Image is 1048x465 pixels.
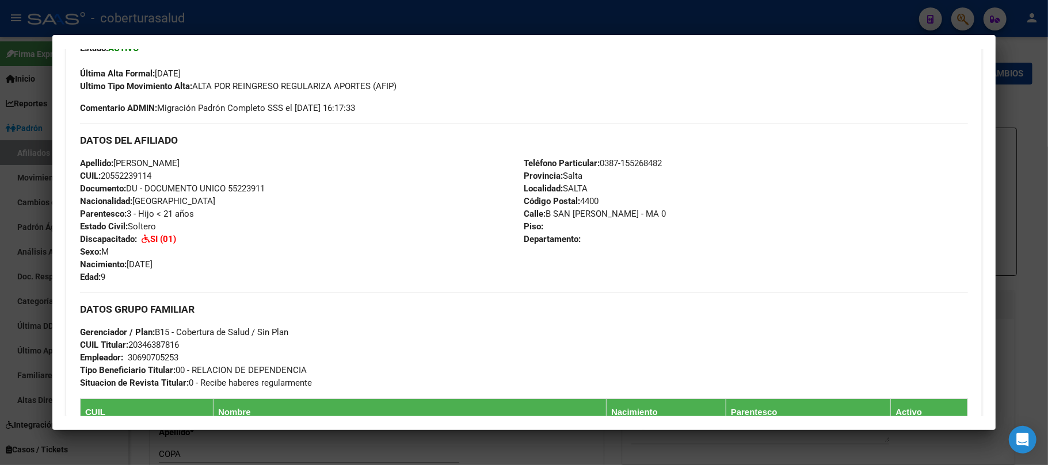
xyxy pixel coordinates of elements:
[80,221,156,232] span: Soltero
[524,209,546,219] strong: Calle:
[80,209,194,219] span: 3 - Hijo < 21 años
[80,340,179,350] span: 20346387816
[524,183,563,194] strong: Localidad:
[213,399,606,426] th: Nombre
[80,378,189,388] strong: Situacion de Revista Titular:
[80,303,968,316] h3: DATOS GRUPO FAMILIAR
[80,68,155,79] strong: Última Alta Formal:
[524,209,666,219] span: B SAN [PERSON_NAME] - MA 0
[80,327,288,337] span: B15 - Cobertura de Salud / Sin Plan
[108,43,139,53] strong: ACTIVO
[726,399,891,426] th: Parentesco
[80,365,307,375] span: 00 - RELACION DE DEPENDENCIA
[80,81,192,91] strong: Ultimo Tipo Movimiento Alta:
[80,183,265,194] span: DU - DOCUMENTO UNICO 55223911
[80,158,180,168] span: [PERSON_NAME]
[80,247,109,257] span: M
[80,196,215,206] span: [GEOGRAPHIC_DATA]
[607,399,726,426] th: Nacimiento
[80,272,101,282] strong: Edad:
[80,272,105,282] span: 9
[524,158,600,168] strong: Teléfono Particular:
[80,43,108,53] strong: Estado:
[80,247,101,257] strong: Sexo:
[80,171,151,181] span: 20552239114
[524,158,662,168] span: 0387-155268482
[150,234,176,244] strong: SI (01)
[891,399,967,426] th: Activo
[80,340,128,350] strong: CUIL Titular:
[524,171,582,181] span: Salta
[80,81,397,91] span: ALTA POR REINGRESO REGULARIZA APORTES (AFIP)
[80,103,157,113] strong: Comentario ADMIN:
[80,102,355,114] span: Migración Padrón Completo SSS el [DATE] 16:17:33
[80,378,312,388] span: 0 - Recibe haberes regularmente
[524,196,599,206] span: 4400
[1009,426,1036,454] div: Open Intercom Messenger
[80,259,153,270] span: [DATE]
[80,134,968,147] h3: DATOS DEL AFILIADO
[524,234,581,244] strong: Departamento:
[80,221,128,232] strong: Estado Civil:
[80,183,126,194] strong: Documento:
[80,327,155,337] strong: Gerenciador / Plan:
[80,352,123,363] strong: Empleador:
[80,196,132,206] strong: Nacionalidad:
[80,259,127,270] strong: Nacimiento:
[128,351,178,364] div: 30690705253
[80,68,181,79] span: [DATE]
[80,234,137,244] strong: Discapacitado:
[80,171,101,181] strong: CUIL:
[524,221,543,232] strong: Piso:
[524,183,588,194] span: SALTA
[81,399,214,426] th: CUIL
[80,365,176,375] strong: Tipo Beneficiario Titular:
[80,209,127,219] strong: Parentesco:
[80,158,113,168] strong: Apellido:
[524,196,580,206] strong: Código Postal:
[524,171,563,181] strong: Provincia:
